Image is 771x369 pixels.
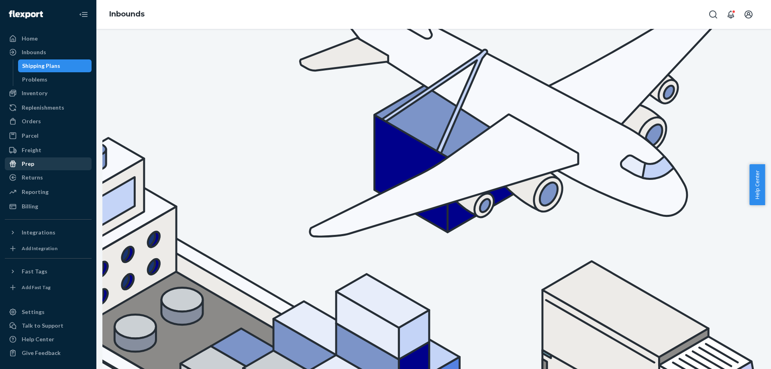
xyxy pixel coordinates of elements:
[5,281,92,294] a: Add Fast Tag
[705,6,721,22] button: Open Search Box
[22,75,47,84] div: Problems
[5,347,92,359] button: Give Feedback
[9,10,43,18] img: Flexport logo
[5,226,92,239] button: Integrations
[5,306,92,318] a: Settings
[723,6,739,22] button: Open notifications
[5,157,92,170] a: Prep
[22,245,57,252] div: Add Integration
[5,200,92,213] a: Billing
[5,319,92,332] button: Talk to Support
[22,322,63,330] div: Talk to Support
[5,101,92,114] a: Replenishments
[18,59,92,72] a: Shipping Plans
[22,89,47,97] div: Inventory
[5,87,92,100] a: Inventory
[16,6,45,13] span: Support
[22,284,51,291] div: Add Fast Tag
[5,144,92,157] a: Freight
[18,73,92,86] a: Problems
[22,35,38,43] div: Home
[5,186,92,198] a: Reporting
[22,228,55,236] div: Integrations
[5,171,92,184] a: Returns
[22,48,46,56] div: Inbounds
[22,335,54,343] div: Help Center
[5,115,92,128] a: Orders
[740,6,757,22] button: Open account menu
[22,349,61,357] div: Give Feedback
[22,146,41,154] div: Freight
[22,202,38,210] div: Billing
[5,32,92,45] a: Home
[75,6,92,22] button: Close Navigation
[22,173,43,181] div: Returns
[22,267,47,275] div: Fast Tags
[103,3,151,26] ol: breadcrumbs
[22,308,45,316] div: Settings
[5,129,92,142] a: Parcel
[749,164,765,205] button: Help Center
[22,62,60,70] div: Shipping Plans
[5,333,92,346] a: Help Center
[22,117,41,125] div: Orders
[5,265,92,278] button: Fast Tags
[22,104,64,112] div: Replenishments
[22,188,49,196] div: Reporting
[22,160,34,168] div: Prep
[5,242,92,255] a: Add Integration
[22,132,39,140] div: Parcel
[109,10,145,18] a: Inbounds
[5,46,92,59] a: Inbounds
